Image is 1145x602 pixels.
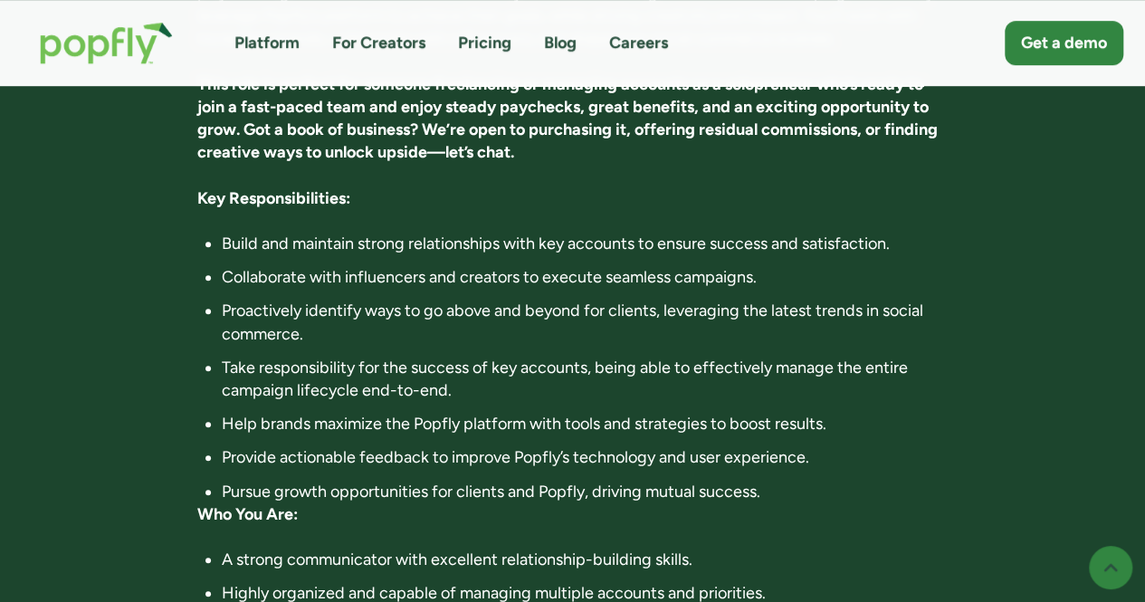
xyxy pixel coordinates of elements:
[222,446,948,469] li: Provide actionable feedback to improve Popfly’s technology and user experience.
[332,32,425,54] a: For Creators
[234,32,300,54] a: Platform
[1005,21,1123,65] a: Get a demo
[222,266,948,289] li: Collaborate with influencers and creators to execute seamless campaigns.
[458,32,511,54] a: Pricing
[222,300,948,345] li: Proactively identify ways to go above and beyond for clients, leveraging the latest trends in soc...
[222,233,948,255] li: Build and maintain strong relationships with key accounts to ensure success and satisfaction.
[222,549,948,571] li: A strong communicator with excellent relationship-building skills.
[222,481,948,503] li: Pursue growth opportunities for clients and Popfly, driving mutual success.
[197,504,298,524] strong: Who You Are:
[22,4,191,82] a: home
[222,413,948,435] li: Help brands maximize the Popfly platform with tools and strategies to boost results.
[544,32,577,54] a: Blog
[1021,32,1107,54] div: Get a demo
[222,357,948,402] li: Take responsibility for the success of key accounts, being able to effectively manage the entire ...
[609,32,668,54] a: Careers
[197,188,350,208] strong: Key Responsibilities:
